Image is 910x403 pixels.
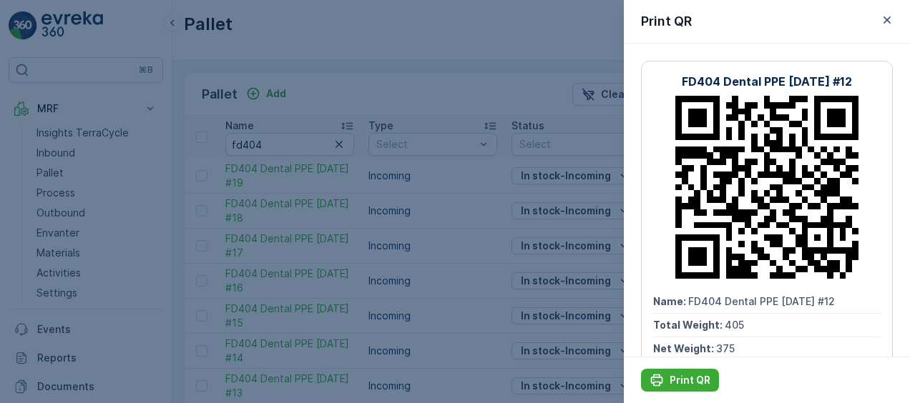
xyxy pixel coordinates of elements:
button: Print QR [641,369,719,392]
span: Net Weight : [653,342,716,354]
span: FD404 Dental PPE [DATE] #12 [688,295,835,307]
span: Total Weight : [653,319,725,331]
p: Print QR [641,11,692,31]
p: FD404 Dental PPE [DATE] #12 [682,73,852,90]
p: Print QR [670,373,710,387]
span: 405 [725,319,744,331]
span: 375 [716,342,735,354]
span: Name : [653,295,688,307]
